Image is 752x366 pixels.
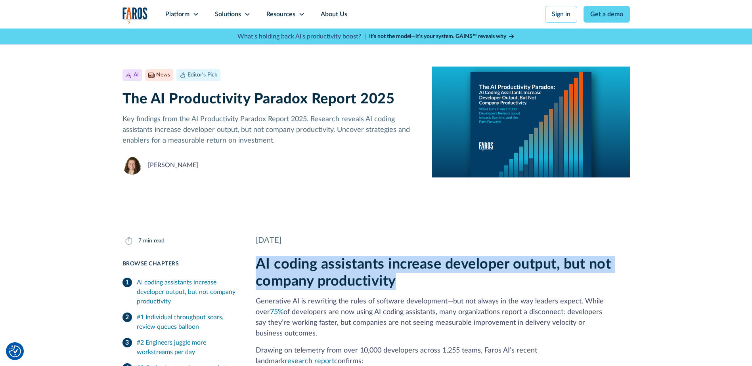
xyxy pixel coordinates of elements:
[369,34,506,39] strong: It’s not the model—it’s your system. GAINS™ reveals why
[137,313,237,332] div: #1 Individual throughput soars, review queues balloon
[9,345,21,357] img: Revisit consent button
[138,237,142,245] div: 7
[369,32,515,41] a: It’s not the model—it’s your system. GAINS™ reveals why
[256,234,630,246] div: [DATE]
[122,7,148,23] img: Logo of the analytics and reporting company Faros.
[148,160,198,170] div: [PERSON_NAME]
[122,114,419,146] p: Key findings from the AI Productivity Paradox Report 2025. Research reveals AI coding assistants ...
[256,296,630,339] p: Generative AI is rewriting the rules of software development—but not always in the way leaders ex...
[165,10,189,19] div: Platform
[122,260,237,268] div: Browse Chapters
[137,338,237,357] div: #2 Engineers juggle more workstreams per day
[266,10,295,19] div: Resources
[545,6,577,23] a: Sign in
[122,7,148,23] a: home
[188,71,217,79] div: Editor's Pick
[137,278,237,306] div: AI coding assistants increase developer output, but not company productivity
[122,274,237,309] a: AI coding assistants increase developer output, but not company productivity
[122,309,237,335] a: #1 Individual throughput soars, review queues balloon
[237,32,366,41] p: What's holding back AI's productivity boost? |
[285,358,334,365] a: research report
[122,335,237,360] a: #2 Engineers juggle more workstreams per day
[584,6,630,23] a: Get a demo
[143,237,165,245] div: min read
[256,256,630,290] h2: AI coding assistants increase developer output, but not company productivity
[215,10,241,19] div: Solutions
[9,345,21,357] button: Cookie Settings
[270,309,283,316] a: 75%
[432,67,630,177] img: A report cover on a blue background. The cover reads:The AI Productivity Paradox: AI Coding Assis...
[122,91,419,108] h1: The AI Productivity Paradox Report 2025
[134,71,139,79] div: AI
[122,156,142,175] img: Neely Dunlap
[156,71,170,79] div: News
